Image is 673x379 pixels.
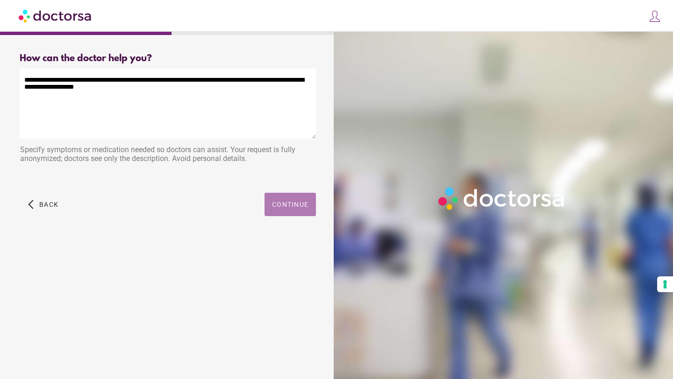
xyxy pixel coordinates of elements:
div: Specify symptoms or medication needed so doctors can assist. Your request is fully anonymized; do... [20,140,316,170]
span: Back [39,201,58,208]
div: How can the doctor help you? [20,53,316,64]
button: arrow_back_ios Back [24,193,62,216]
img: Doctorsa.com [19,5,93,26]
img: icons8-customer-100.png [648,10,661,23]
button: Your consent preferences for tracking technologies [657,276,673,292]
button: Continue [265,193,316,216]
span: Continue [272,201,308,208]
img: Logo-Doctorsa-trans-White-partial-flat.png [435,183,569,213]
